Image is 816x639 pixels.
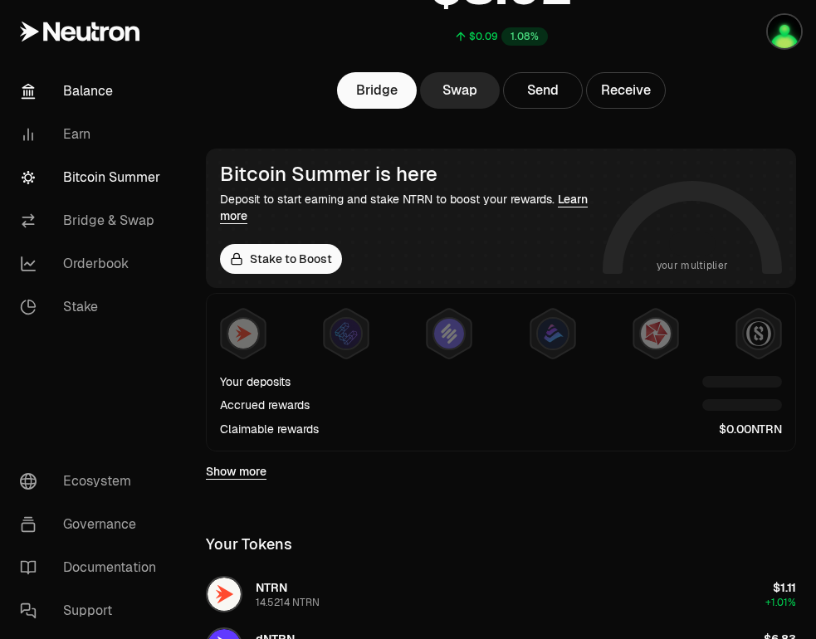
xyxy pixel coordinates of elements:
a: Governance [7,503,179,546]
a: Support [7,589,179,632]
button: Send [503,72,583,109]
img: Mars Fragments [641,319,671,349]
a: Bitcoin Summer [7,156,179,199]
div: Your Tokens [206,533,292,556]
a: Stake to Boost [220,244,342,274]
img: EtherFi Points [331,319,361,349]
div: Bitcoin Summer is here [220,163,596,186]
a: Documentation [7,546,179,589]
a: Ecosystem [7,460,179,503]
a: Swap [420,72,500,109]
div: $0.09 [469,30,498,43]
a: Bridge [337,72,417,109]
img: Solv Points [434,319,464,349]
a: Stake [7,285,179,329]
div: Your deposits [220,373,291,390]
span: your multiplier [657,257,729,274]
a: Bridge & Swap [7,199,179,242]
a: Show more [206,463,266,480]
div: Accrued rewards [220,397,310,413]
div: Deposit to start earning and stake NTRN to boost your rewards. [220,191,596,224]
a: Balance [7,70,179,113]
span: NTRN [256,580,287,595]
button: NTRN LogoNTRN14.5214 NTRN$1.11+1.01% [196,569,806,619]
a: Earn [7,113,179,156]
span: +1.01% [765,596,796,609]
img: LEDGER-PHIL [768,15,801,48]
img: NTRN Logo [208,578,241,611]
button: Receive [586,72,666,109]
a: Orderbook [7,242,179,285]
img: NTRN [228,319,258,349]
div: Claimable rewards [220,421,319,437]
img: Structured Points [744,319,774,349]
div: 1.08% [501,27,548,46]
span: $1.11 [773,580,796,595]
div: 14.5214 NTRN [256,596,320,609]
img: Bedrock Diamonds [538,319,568,349]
